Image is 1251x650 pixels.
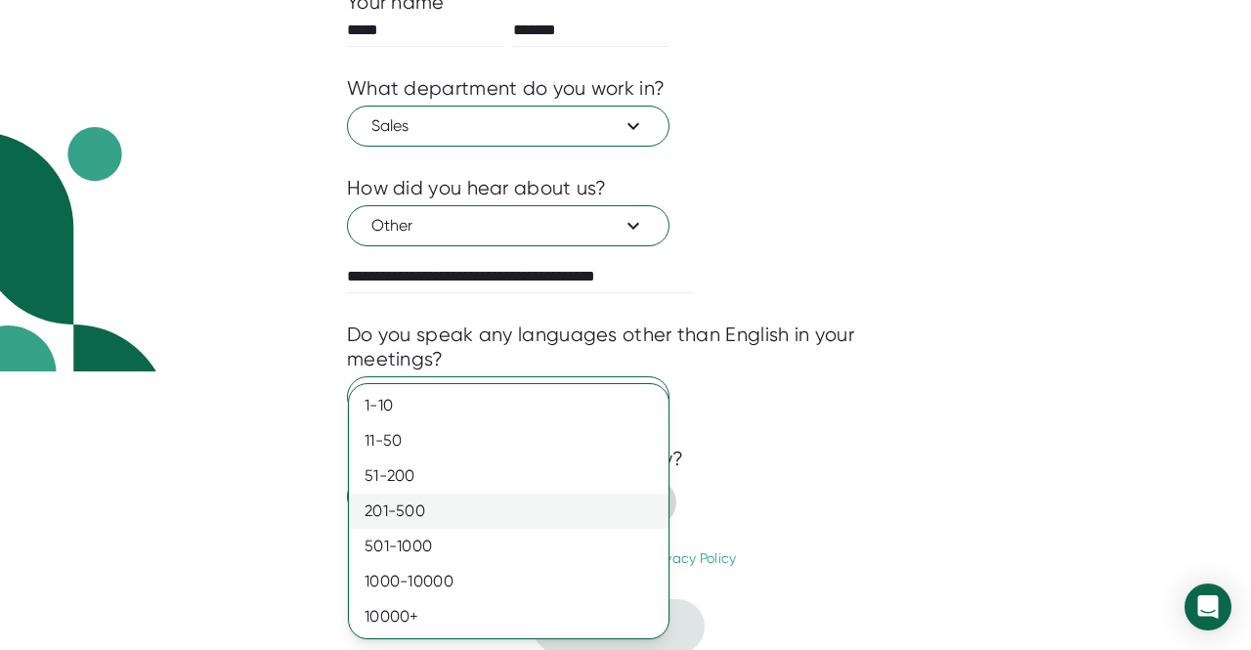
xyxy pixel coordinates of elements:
div: Open Intercom Messenger [1185,584,1231,630]
div: 51-200 [349,458,669,494]
div: 10000+ [349,599,669,634]
div: 501-1000 [349,529,669,564]
div: 201-500 [349,494,669,529]
div: 11-50 [349,423,669,458]
div: 1000-10000 [349,564,669,599]
div: 1-10 [349,388,669,423]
